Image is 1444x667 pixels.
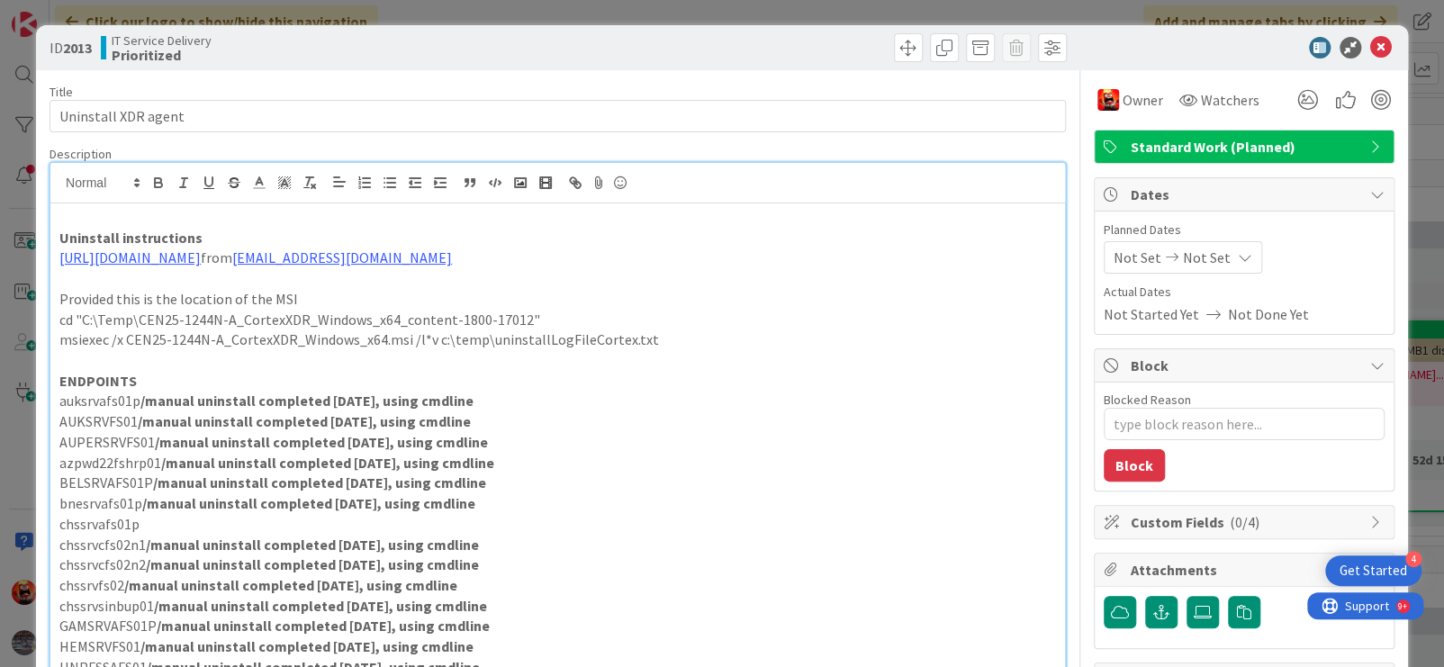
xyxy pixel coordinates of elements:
strong: ENDPOINTS [59,372,137,390]
span: Actual Dates [1104,283,1385,302]
strong: /manual uninstall completed [DATE], using cmdline [155,433,488,451]
span: Description [50,146,112,162]
b: Prioritized [112,48,212,62]
b: 2013 [63,39,92,57]
label: Blocked Reason [1104,392,1191,408]
img: VN [1097,89,1119,111]
div: 4 [1405,551,1421,567]
p: GAMSRVAFS01P [59,616,1056,636]
p: azpwd22fshrp01 [59,453,1056,473]
span: Watchers [1201,89,1259,111]
span: Owner [1123,89,1163,111]
span: Standard Work (Planned) [1131,136,1361,158]
div: 9+ [91,7,100,22]
strong: Uninstall instructions [59,229,203,247]
label: Title [50,84,73,100]
p: Provided this is the location of the MSI [59,289,1056,310]
span: Not Started Yet [1104,303,1199,325]
span: ID [50,37,92,59]
strong: /manual uninstall completed [DATE], using cmdline [161,454,494,472]
strong: /manual uninstall completed [DATE], using cmdline [154,597,487,615]
strong: /manual uninstall completed [DATE], using cmdline [140,637,474,655]
span: Not Set [1183,247,1231,268]
span: Not Done Yet [1228,303,1309,325]
strong: /manual uninstall completed [DATE], using cmdline [138,412,471,430]
span: IT Service Delivery [112,33,212,48]
span: Support [38,3,82,24]
p: msiexec /x CEN25-1244N-A_CortexXDR_Windows_x64.msi /l*v c:\temp\uninstallLogFileCortex.txt [59,329,1056,350]
a: [EMAIL_ADDRESS][DOMAIN_NAME] [232,248,452,266]
strong: /manual uninstall completed [DATE], using cmdline [153,473,486,491]
span: Attachments [1131,559,1361,581]
p: HEMSRVFS01 [59,636,1056,657]
span: Planned Dates [1104,221,1385,239]
p: chssrvafs01p [59,514,1056,535]
strong: /manual uninstall completed [DATE], using cmdline [157,617,490,635]
strong: /manual uninstall completed [DATE], using cmdline [140,392,474,410]
p: from [59,248,1056,268]
span: Custom Fields [1131,511,1361,533]
p: BELSRVAFS01P [59,473,1056,493]
p: chssrvcfs02n1 [59,535,1056,555]
span: Not Set [1114,247,1161,268]
span: Dates [1131,184,1361,205]
span: ( 0/4 ) [1230,513,1259,531]
strong: /manual uninstall completed [DATE], using cmdline [146,555,479,573]
input: type card name here... [50,100,1066,132]
button: Block [1104,449,1165,482]
p: auksrvafs01p [59,391,1056,411]
p: chssrvcfs02n2 [59,554,1056,575]
span: Block [1131,355,1361,376]
strong: /manual uninstall completed [DATE], using cmdline [124,576,457,594]
div: Open Get Started checklist, remaining modules: 4 [1325,555,1421,586]
p: AUKSRVFS01 [59,411,1056,432]
p: chssrvfs02 [59,575,1056,596]
strong: /manual uninstall completed [DATE], using cmdline [142,494,475,512]
p: bnesrvafs01p [59,493,1056,514]
p: chssrvsinbup01 [59,596,1056,617]
strong: /manual uninstall completed [DATE], using cmdline [146,536,479,554]
div: Get Started [1340,562,1407,580]
p: AUPERSRVFS01 [59,432,1056,453]
p: cd "C:\Temp\CEN25-1244N-A_CortexXDR_Windows_x64_content-1800-17012" [59,310,1056,330]
a: [URL][DOMAIN_NAME] [59,248,201,266]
